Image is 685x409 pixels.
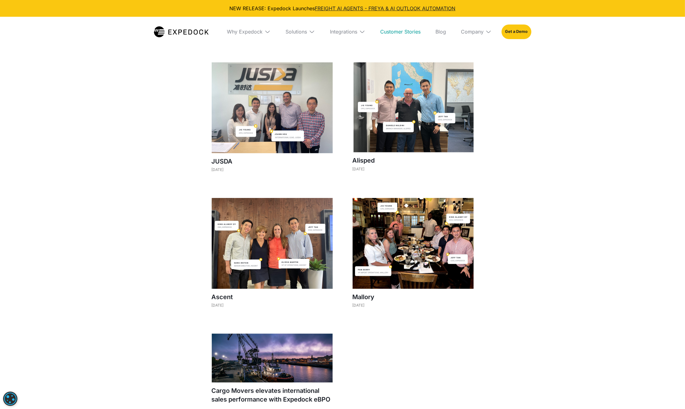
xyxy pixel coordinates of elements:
a: Mallory[DATE] [353,198,474,314]
div: [DATE] [212,303,333,308]
a: Ascent[DATE] [212,198,333,314]
a: Get a Demo [502,25,531,39]
h1: Mallory [353,293,474,301]
div: Integrations [325,17,370,47]
h1: Alisped [353,156,474,165]
h1: Ascent [212,293,333,301]
div: Why Expedock [227,29,263,35]
div: Solutions [281,17,320,47]
a: Customer Stories [375,17,426,47]
div: [DATE] [212,167,333,172]
div: [DATE] [353,167,474,171]
div: [DATE] [353,303,474,308]
div: NEW RELEASE: Expedock Launches [5,5,680,12]
a: JUSDA[DATE] [212,62,333,178]
div: Why Expedock [222,17,276,47]
a: FREIGHT AI AGENTS - FREYA & AI OUTLOOK AUTOMATION [315,5,456,11]
a: Alisped[DATE] [353,62,474,178]
div: Company [456,17,497,47]
h1: Cargo Movers elevates international sales performance with Expedock eBPO [212,386,333,404]
div: Integrations [330,29,357,35]
div: Company [461,29,484,35]
a: Blog [430,17,451,47]
iframe: Chat Widget [582,342,685,409]
h1: JUSDA [212,157,333,166]
div: Solutions [286,29,307,35]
